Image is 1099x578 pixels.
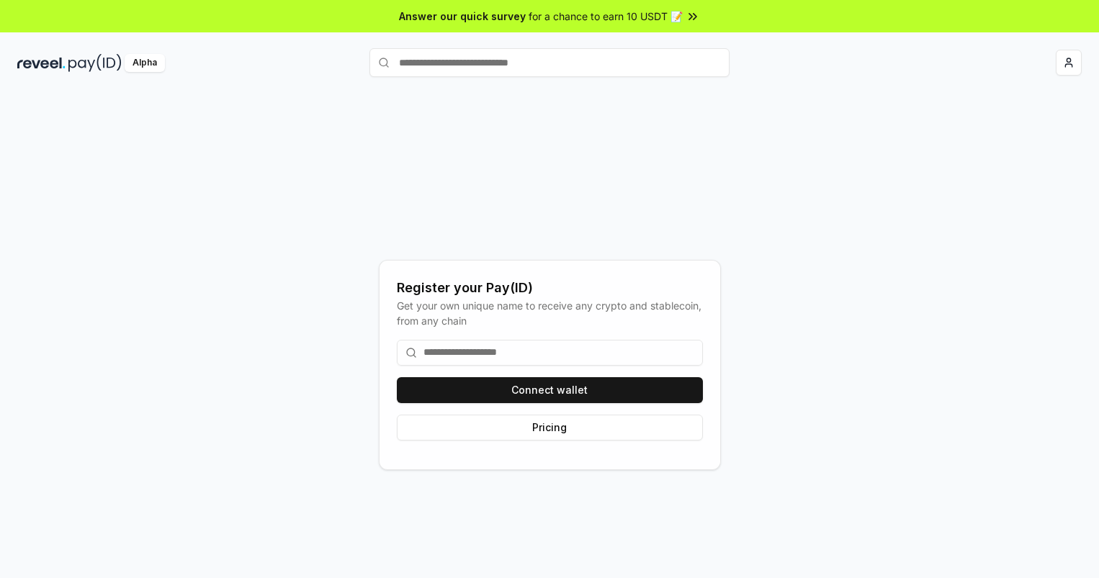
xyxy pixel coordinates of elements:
div: Register your Pay(ID) [397,278,703,298]
button: Connect wallet [397,377,703,403]
div: Alpha [125,54,165,72]
span: for a chance to earn 10 USDT 📝 [529,9,683,24]
img: reveel_dark [17,54,66,72]
button: Pricing [397,415,703,441]
span: Answer our quick survey [399,9,526,24]
img: pay_id [68,54,122,72]
div: Get your own unique name to receive any crypto and stablecoin, from any chain [397,298,703,328]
